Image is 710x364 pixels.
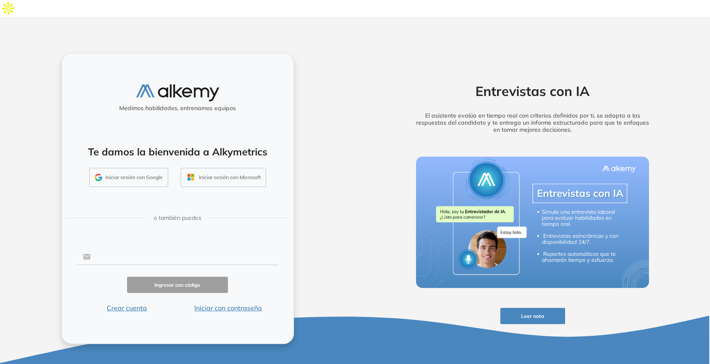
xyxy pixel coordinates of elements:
button: Iniciar sesión con Microsoft [181,168,266,187]
img: img-more-info [416,157,649,288]
button: Crear cuenta [76,303,178,313]
span: o también puedes [154,214,201,222]
div: Widget de chat [561,268,710,364]
img: OUTLOOK_ICON [186,172,196,182]
iframe: Chat Widget [561,268,710,364]
h5: Medimos habilidades, entrenamos equipos [65,105,290,112]
button: Iniciar con contraseña [177,303,279,313]
h2: Entrevistas con IA [403,83,662,99]
button: Ingresar con código [127,277,228,293]
button: Iniciar sesión con Google [89,168,168,187]
img: GMAIL_ICON [95,174,102,181]
img: logo-alkemy [136,84,219,101]
button: Leer nota [500,308,565,324]
h4: Te damos la bienvenida a Alkymetrics [73,146,283,158]
h5: El asistente evalúa en tiempo real con criterios definidos por ti, se adapta a las respuestas del... [403,112,662,133]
